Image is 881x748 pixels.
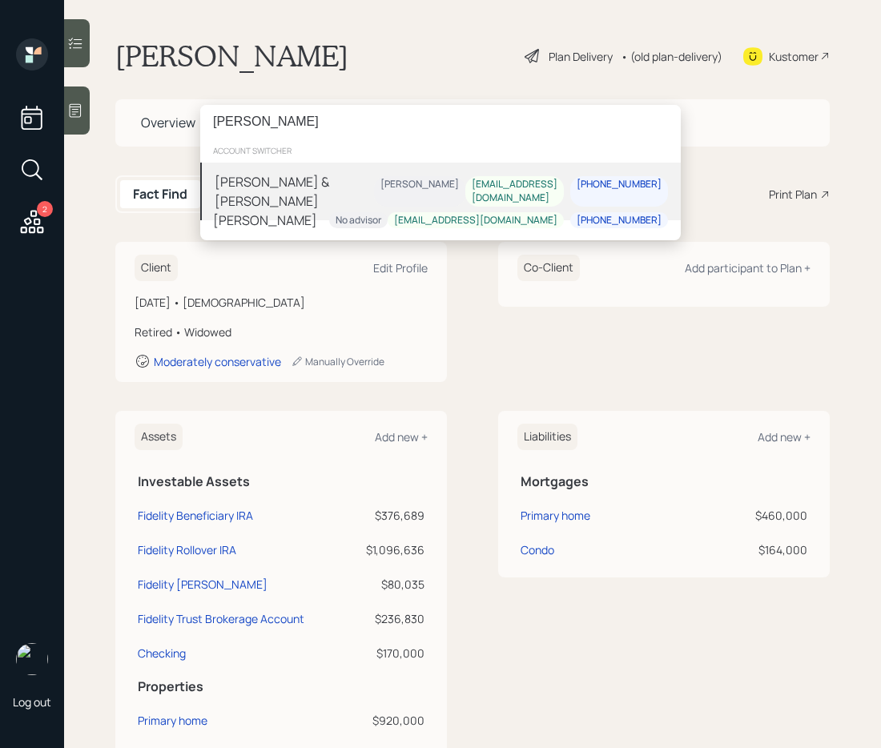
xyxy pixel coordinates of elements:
[394,213,557,227] div: [EMAIL_ADDRESS][DOMAIN_NAME]
[577,213,662,227] div: [PHONE_NUMBER]
[213,211,317,230] div: [PERSON_NAME]
[200,105,681,139] input: Type a command or search…
[200,139,681,163] div: account switcher
[472,178,557,205] div: [EMAIL_ADDRESS][DOMAIN_NAME]
[336,213,381,227] div: No advisor
[380,178,459,191] div: [PERSON_NAME]
[215,172,374,211] div: [PERSON_NAME] & [PERSON_NAME]
[577,178,662,191] div: [PHONE_NUMBER]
